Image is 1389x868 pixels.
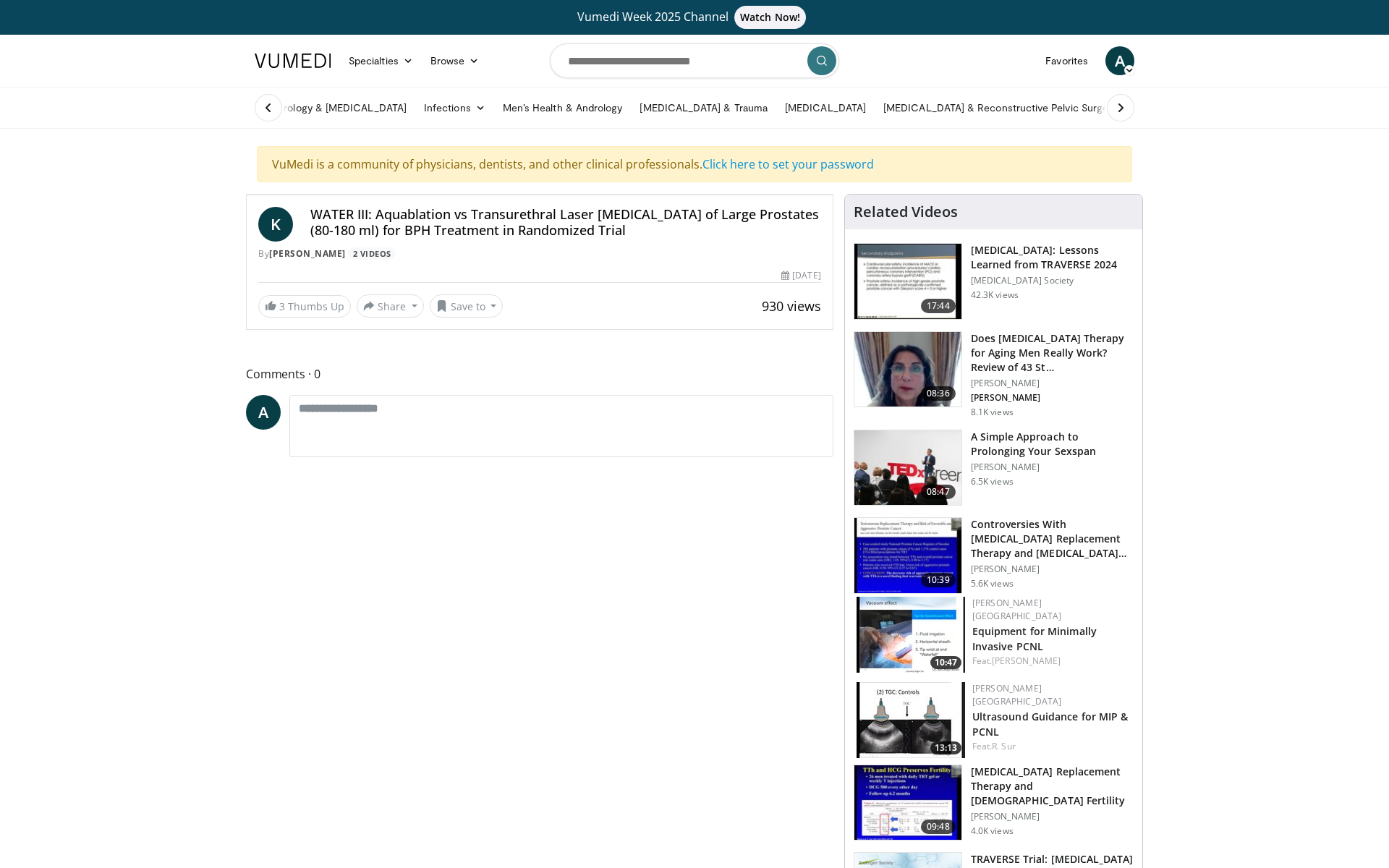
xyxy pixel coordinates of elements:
a: 17:44 [MEDICAL_DATA]: Lessons Learned from TRAVERSE 2024 [MEDICAL_DATA] Society 42.3K views [854,243,1134,320]
a: K [258,207,293,242]
a: Favorites [1037,46,1097,75]
div: [DATE] [781,269,820,282]
p: 4.0K views [971,825,1014,837]
span: 930 views [762,297,821,315]
p: [PERSON_NAME] [971,378,1134,389]
span: Comments 0 [246,365,833,383]
p: 8.1K views [971,407,1014,418]
span: 08:36 [921,386,956,401]
a: R. Sur [992,740,1016,752]
a: Infections [415,93,494,122]
h3: Controversies With [MEDICAL_DATA] Replacement Therapy and [MEDICAL_DATA] Can… [971,517,1134,561]
p: 6.5K views [971,476,1014,488]
a: 3 Thumbs Up [258,295,351,318]
a: [PERSON_NAME] [GEOGRAPHIC_DATA] [972,682,1062,707]
img: c4bd4661-e278-4c34-863c-57c104f39734.150x105_q85_crop-smart_upscale.jpg [854,430,961,506]
video-js: Video Player [247,195,833,195]
button: Save to [430,294,504,318]
a: Specialties [340,46,422,75]
a: Equipment for Minimally Invasive PCNL [972,624,1097,653]
a: 09:48 [MEDICAL_DATA] Replacement Therapy and [DEMOGRAPHIC_DATA] Fertility [PERSON_NAME] 4.0K views [854,765,1134,841]
img: VuMedi Logo [255,54,331,68]
a: 08:47 A Simple Approach to Prolonging Your Sexspan [PERSON_NAME] 6.5K views [854,430,1134,506]
p: 42.3K views [971,289,1019,301]
h4: Related Videos [854,203,958,221]
span: Watch Now! [734,6,806,29]
div: Feat. [972,655,1131,668]
a: A [246,395,281,430]
a: Ultrasound Guidance for MIP & PCNL [972,710,1129,739]
span: 3 [279,299,285,313]
a: 2 Videos [348,247,396,260]
h3: [MEDICAL_DATA] Replacement Therapy and [DEMOGRAPHIC_DATA] Fertility [971,765,1134,808]
a: [PERSON_NAME] [269,247,346,260]
div: By [258,247,821,260]
p: [PERSON_NAME] [971,461,1134,473]
input: Search topics, interventions [550,43,839,78]
img: 57193a21-700a-4103-8163-b4069ca57589.150x105_q85_crop-smart_upscale.jpg [857,597,965,673]
a: [PERSON_NAME] [992,655,1061,667]
img: 418933e4-fe1c-4c2e-be56-3ce3ec8efa3b.150x105_q85_crop-smart_upscale.jpg [854,518,961,593]
button: Share [357,294,424,318]
span: 10:39 [921,573,956,587]
h4: WATER III: Aquablation vs Transurethral Laser [MEDICAL_DATA] of Large Prostates (80-180 ml) for B... [310,207,821,238]
a: [PERSON_NAME] [GEOGRAPHIC_DATA] [972,597,1062,622]
a: [MEDICAL_DATA] [776,93,875,122]
p: [MEDICAL_DATA] Society [971,275,1134,286]
a: [MEDICAL_DATA] & Trauma [631,93,776,122]
img: 58e29ddd-d015-4cd9-bf96-f28e303b730c.150x105_q85_crop-smart_upscale.jpg [854,765,961,841]
span: 08:47 [921,485,956,499]
a: Click here to set your password [702,156,874,172]
img: ae74b246-eda0-4548-a041-8444a00e0b2d.150x105_q85_crop-smart_upscale.jpg [857,682,965,758]
a: 08:36 Does [MEDICAL_DATA] Therapy for Aging Men Really Work? Review of 43 St… [PERSON_NAME] [PERS... [854,331,1134,418]
span: 10:47 [930,656,961,669]
h3: A Simple Approach to Prolonging Your Sexspan [971,430,1134,459]
img: 4d4bce34-7cbb-4531-8d0c-5308a71d9d6c.150x105_q85_crop-smart_upscale.jpg [854,332,961,407]
p: [PERSON_NAME] [971,811,1134,822]
a: Endourology & [MEDICAL_DATA] [246,93,415,122]
a: A [1105,46,1134,75]
span: 13:13 [930,741,961,754]
a: Vumedi Week 2025 ChannelWatch Now! [257,6,1132,29]
p: 5.6K views [971,578,1014,590]
a: 10:47 [857,597,965,673]
span: 09:48 [921,820,956,834]
a: Men’s Health & Andrology [494,93,632,122]
a: 10:39 Controversies With [MEDICAL_DATA] Replacement Therapy and [MEDICAL_DATA] Can… [PERSON_NAME]... [854,517,1134,594]
img: 1317c62a-2f0d-4360-bee0-b1bff80fed3c.150x105_q85_crop-smart_upscale.jpg [854,244,961,319]
p: [PERSON_NAME] [971,563,1134,575]
a: [MEDICAL_DATA] & Reconstructive Pelvic Surgery [875,93,1126,122]
a: Browse [422,46,488,75]
h3: [MEDICAL_DATA]: Lessons Learned from TRAVERSE 2024 [971,243,1134,272]
a: 13:13 [857,682,965,758]
p: [PERSON_NAME] [971,392,1134,404]
div: Feat. [972,740,1131,753]
span: 17:44 [921,299,956,313]
h3: Does [MEDICAL_DATA] Therapy for Aging Men Really Work? Review of 43 St… [971,331,1134,375]
div: VuMedi is a community of physicians, dentists, and other clinical professionals. [257,146,1132,182]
